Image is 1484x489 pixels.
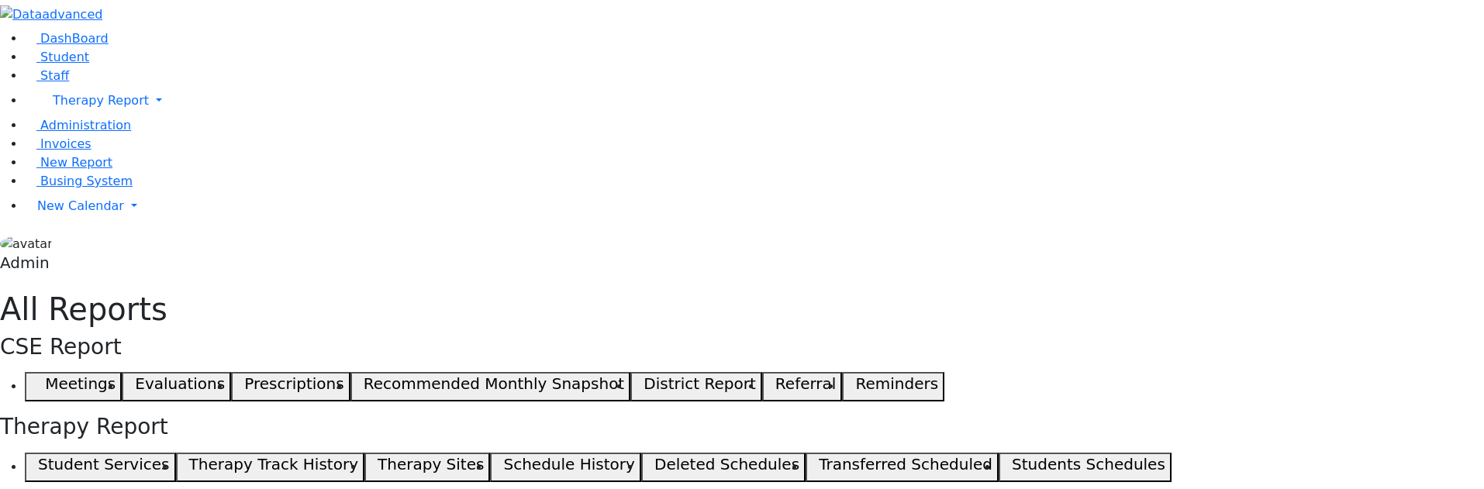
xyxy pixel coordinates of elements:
[819,455,992,474] h5: Transferred Scheduled
[1012,455,1165,474] h5: Students Schedules
[364,453,490,482] button: Therapy Sites
[231,372,350,401] button: Prescriptions
[842,372,944,401] button: Reminders
[378,455,484,474] h5: Therapy Sites
[25,118,131,133] a: Administration
[25,136,91,151] a: Invoices
[364,374,624,393] h5: Recommended Monthly Snapshot
[40,31,109,46] span: DashBoard
[490,453,640,482] button: Schedule History
[25,68,69,83] a: Staff
[855,374,938,393] h5: Reminders
[641,453,806,482] button: Deleted Schedules
[40,155,112,170] span: New Report
[25,155,112,170] a: New Report
[762,372,843,401] button: Referral
[189,455,358,474] h5: Therapy Track History
[40,50,89,64] span: Student
[25,31,109,46] a: DashBoard
[350,372,631,401] button: Recommended Monthly Snapshot
[25,191,1484,222] a: New Calendar
[999,453,1172,482] button: Students Schedules
[25,50,89,64] a: Student
[654,455,799,474] h5: Deleted Schedules
[53,93,149,108] span: Therapy Report
[135,374,225,393] h5: Evaluations
[644,374,756,393] h5: District Report
[40,136,91,151] span: Invoices
[504,455,635,474] h5: Schedule History
[630,372,762,401] button: District Report
[37,198,124,213] span: New Calendar
[40,118,131,133] span: Administration
[806,453,999,482] button: Transferred Scheduled
[775,374,837,393] h5: Referral
[25,174,133,188] a: Busing System
[25,453,176,482] button: Student Services
[244,374,343,393] h5: Prescriptions
[25,85,1484,116] a: Therapy Report
[25,372,122,401] button: Meetings
[45,374,116,393] h5: Meetings
[40,68,69,83] span: Staff
[40,174,133,188] span: Busing System
[38,455,169,474] h5: Student Services
[122,372,231,401] button: Evaluations
[176,453,364,482] button: Therapy Track History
